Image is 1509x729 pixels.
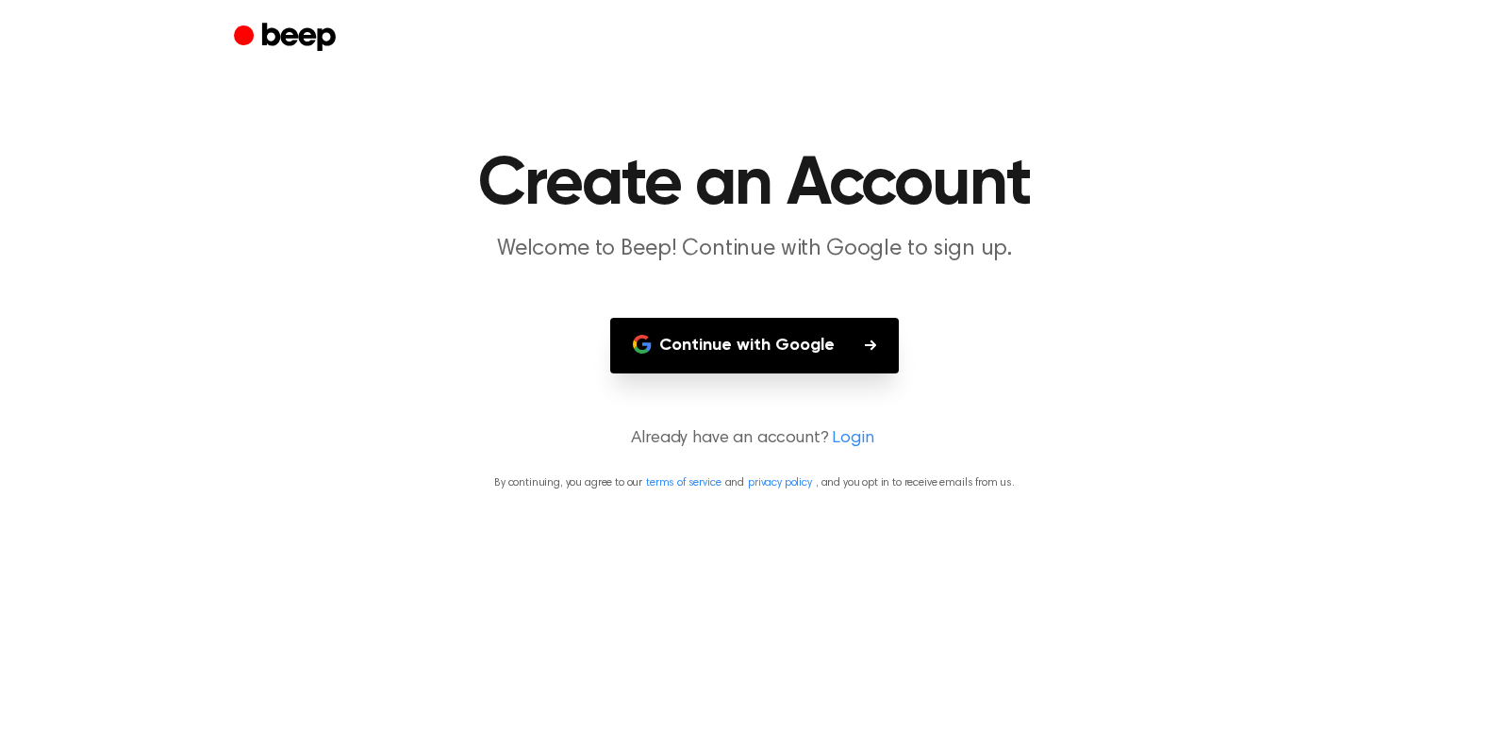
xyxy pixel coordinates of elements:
a: Login [832,426,873,452]
a: privacy policy [748,477,812,489]
a: terms of service [646,477,721,489]
h1: Create an Account [272,151,1237,219]
a: Beep [234,20,340,57]
button: Continue with Google [610,318,899,373]
p: Welcome to Beep! Continue with Google to sign up. [392,234,1117,265]
p: By continuing, you agree to our and , and you opt in to receive emails from us. [23,474,1486,491]
p: Already have an account? [23,426,1486,452]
